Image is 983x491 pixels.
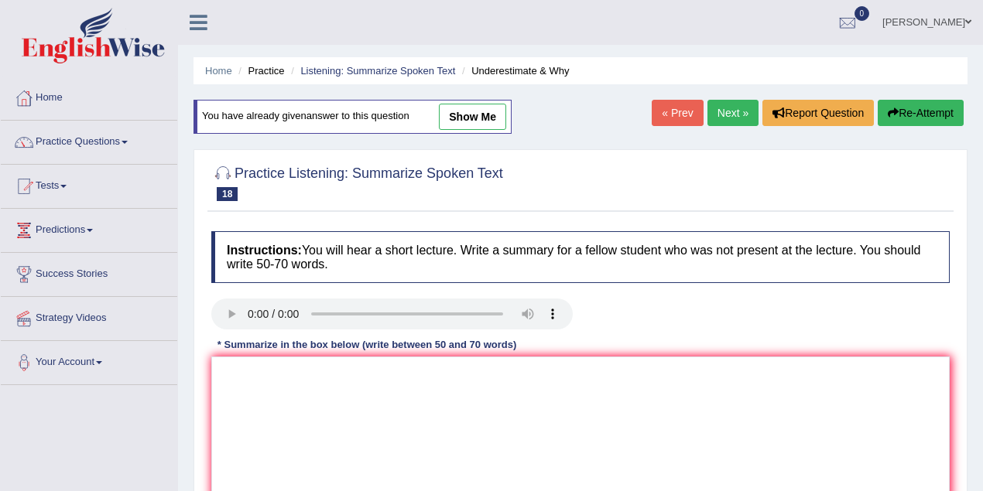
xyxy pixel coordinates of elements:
li: Practice [235,63,284,78]
li: Underestimate & Why [458,63,570,78]
div: * Summarize in the box below (write between 50 and 70 words) [211,337,522,352]
a: Predictions [1,209,177,247]
a: Listening: Summarize Spoken Text [300,65,455,77]
a: Your Account [1,341,177,380]
button: Re-Attempt [878,100,964,126]
span: 0 [855,6,870,21]
a: Home [205,65,232,77]
a: Practice Questions [1,121,177,159]
span: 18 [217,187,238,201]
button: Report Question [762,100,874,126]
a: « Prev [652,100,703,126]
a: Home [1,77,177,115]
a: Tests [1,165,177,203]
h4: You will hear a short lecture. Write a summary for a fellow student who was not present at the le... [211,231,950,283]
div: You have already given answer to this question [194,100,512,134]
a: Strategy Videos [1,297,177,336]
a: Next » [707,100,759,126]
b: Instructions: [227,244,302,257]
a: Success Stories [1,253,177,292]
a: show me [439,104,506,130]
h2: Practice Listening: Summarize Spoken Text [211,162,503,201]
